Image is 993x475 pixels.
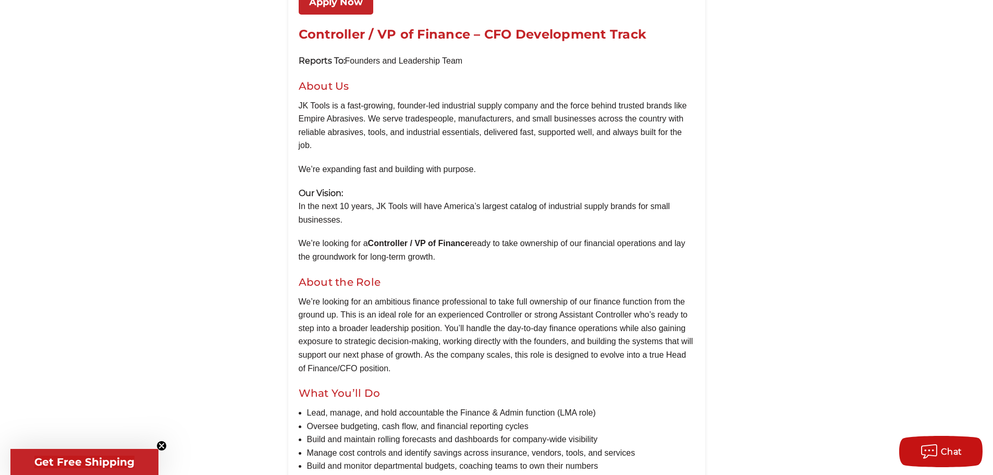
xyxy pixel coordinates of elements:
p: We’re looking for an ambitious finance professional to take full ownership of our finance functio... [299,295,695,375]
li: Manage cost controls and identify savings across insurance, vendors, tools, and services [307,446,695,460]
span: Chat [941,447,962,457]
button: Close teaser [156,441,167,451]
li: Build and maintain rolling forecasts and dashboards for company-wide visibility [307,433,695,446]
p: JK Tools is a fast-growing, founder-led industrial supply company and the force behind trusted br... [299,99,695,152]
p: Founders and Leadership Team [299,54,695,68]
strong: Reports To: [299,56,345,66]
p: In the next 10 years, JK Tools will have America’s largest catalog of industrial supply brands fo... [299,187,695,227]
li: Build and monitor departmental budgets, coaching teams to own their numbers [307,459,695,473]
h2: About the Role [299,274,695,290]
b: Controller / VP of Finance [368,239,470,248]
h2: About Us [299,78,695,94]
p: We’re looking for a ready to take ownership of our financial operations and lay the groundwork fo... [299,237,695,263]
li: Lead, manage, and hold accountable the Finance & Admin function (LMA role) [307,406,695,420]
h1: Controller / VP of Finance – CFO Development Track [299,25,695,44]
button: Chat [899,436,983,467]
div: Get Free ShippingClose teaser [10,449,158,475]
h2: What You’ll Do [299,385,695,401]
li: Oversee budgeting, cash flow, and financial reporting cycles [307,420,695,433]
strong: Our Vision: [299,188,343,198]
span: Get Free Shipping [34,456,134,468]
p: We’re expanding fast and building with purpose. [299,163,695,176]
